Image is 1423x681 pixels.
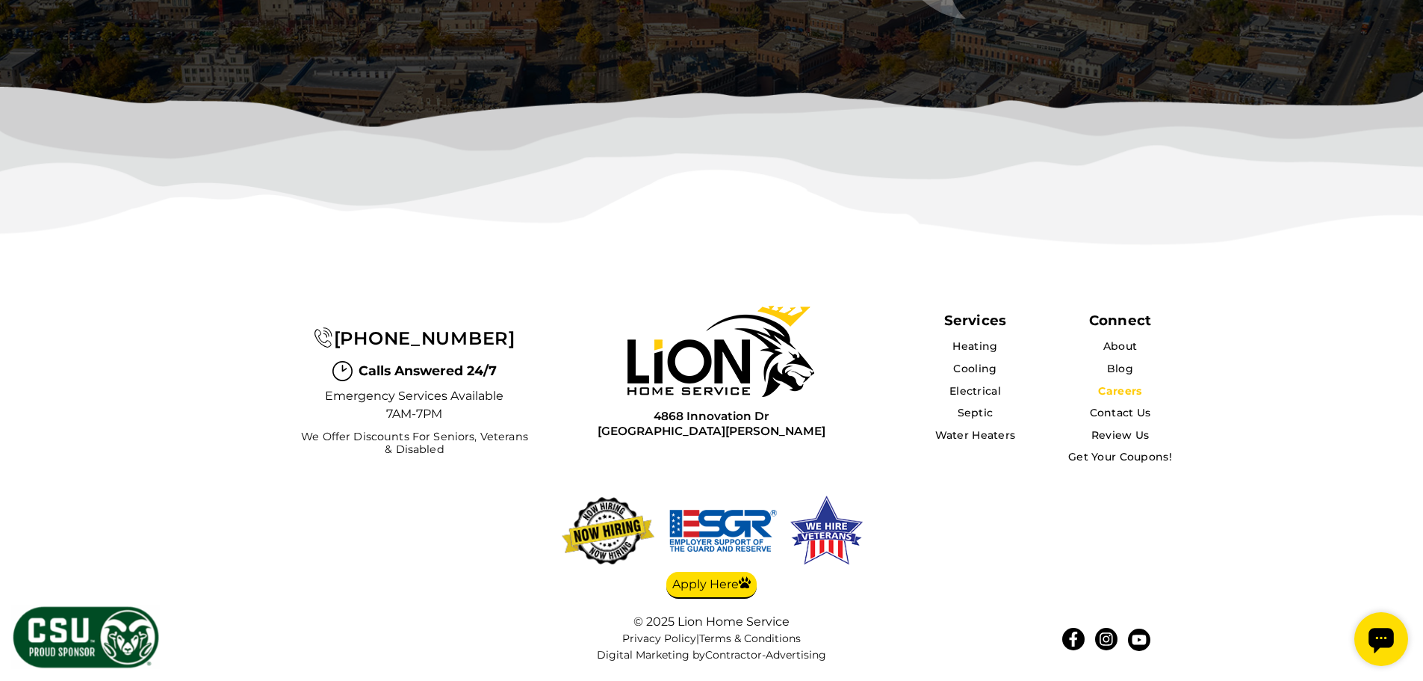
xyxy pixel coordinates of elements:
[562,614,861,629] div: © 2025 Lion Home Service
[334,327,515,349] span: [PHONE_NUMBER]
[952,339,997,353] a: Heating
[1103,339,1137,353] a: About
[788,493,864,568] img: We hire veterans
[598,424,825,438] span: [GEOGRAPHIC_DATA][PERSON_NAME]
[11,605,161,670] img: CSU Sponsor Badge
[666,572,757,599] a: Apply Here
[935,428,1016,442] a: Water Heaters
[622,632,696,645] a: Privacy Policy
[705,649,826,662] a: Contractor-Advertising
[667,493,779,568] img: We hire veterans
[1098,384,1141,398] a: Careers
[297,431,532,457] span: We Offer Discounts for Seniors, Veterans & Disabled
[359,361,497,380] span: Calls Answered 24/7
[1068,450,1172,463] a: Get Your Coupons!
[325,387,504,423] span: Emergency Services Available 7AM-7PM
[558,493,658,568] img: now-hiring
[699,632,801,645] a: Terms & Conditions
[953,362,996,375] a: Cooling
[944,312,1006,329] span: Services
[314,327,515,349] a: [PHONE_NUMBER]
[958,406,993,419] a: Septic
[562,632,861,662] nav: |
[598,409,825,438] a: 4868 Innovation Dr[GEOGRAPHIC_DATA][PERSON_NAME]
[6,6,60,60] div: Open chat widget
[598,409,825,423] span: 4868 Innovation Dr
[1090,406,1151,419] a: Contact Us
[1089,312,1151,329] div: Connect
[1091,428,1150,442] a: Review Us
[1107,362,1133,375] a: Blog
[562,649,861,662] div: Digital Marketing by
[949,384,1001,398] a: Electrical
